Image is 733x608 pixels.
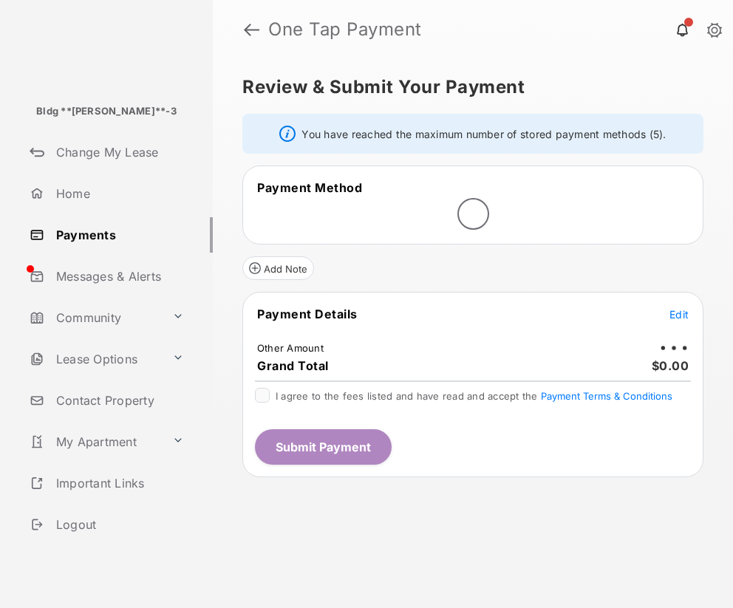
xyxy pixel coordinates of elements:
[255,429,392,465] button: Submit Payment
[24,176,213,211] a: Home
[257,358,329,373] span: Grand Total
[669,307,689,321] button: Edit
[242,256,314,280] button: Add Note
[24,383,213,418] a: Contact Property
[242,78,692,96] h5: Review & Submit Your Payment
[256,341,324,355] td: Other Amount
[24,217,213,253] a: Payments
[24,465,190,501] a: Important Links
[268,21,709,38] strong: One Tap Payment
[24,424,166,460] a: My Apartment
[276,390,672,402] span: I agree to the fees listed and have read and accept the
[24,341,166,377] a: Lease Options
[669,308,689,321] span: Edit
[257,307,358,321] span: Payment Details
[242,114,703,154] div: You have reached the maximum number of stored payment methods (5).
[652,358,689,373] span: $0.00
[36,104,177,119] p: Bldg **[PERSON_NAME]**-3
[24,507,213,542] a: Logout
[24,134,213,170] a: Change My Lease
[541,390,672,402] button: I agree to the fees listed and have read and accept the
[24,300,166,335] a: Community
[257,180,362,195] span: Payment Method
[24,259,213,294] a: Messages & Alerts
